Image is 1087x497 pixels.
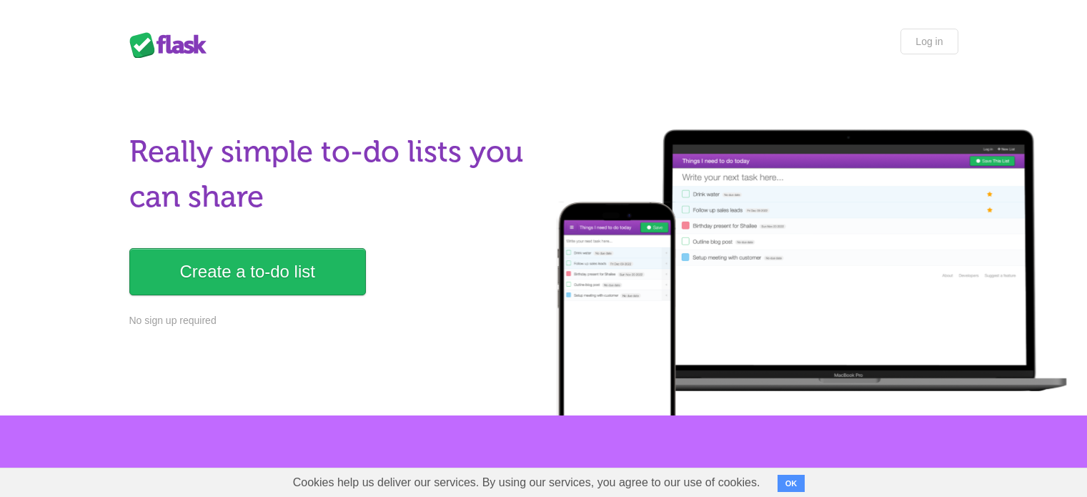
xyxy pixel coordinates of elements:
[778,475,805,492] button: OK
[129,248,366,295] a: Create a to-do list
[900,29,958,54] a: Log in
[129,129,535,220] h1: Really simple to-do lists you can share
[129,32,215,58] div: Flask Lists
[129,313,535,328] p: No sign up required
[279,468,775,497] span: Cookies help us deliver our services. By using our services, you agree to our use of cookies.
